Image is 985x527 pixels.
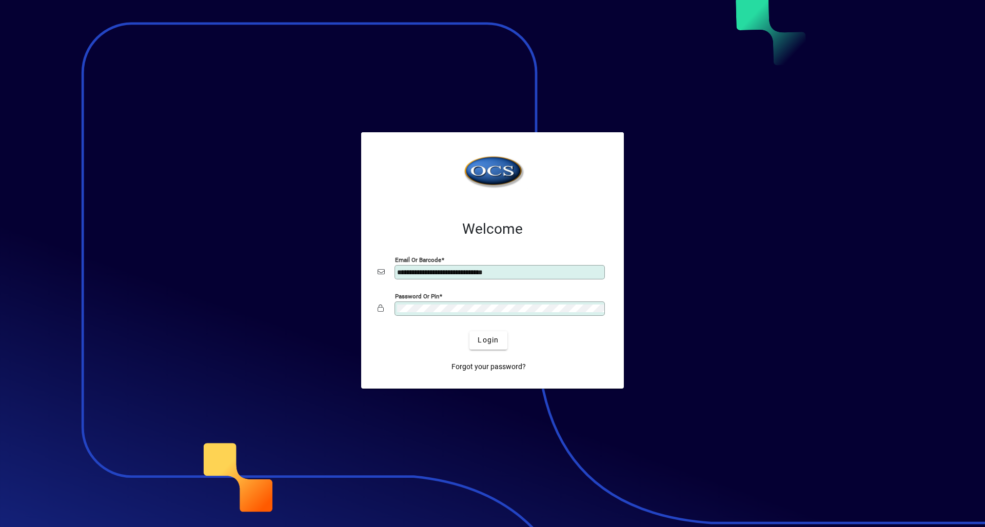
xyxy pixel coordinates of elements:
[469,331,507,350] button: Login
[395,256,441,263] mat-label: Email or Barcode
[447,358,530,376] a: Forgot your password?
[378,220,607,238] h2: Welcome
[478,335,499,346] span: Login
[451,361,526,372] span: Forgot your password?
[395,292,439,299] mat-label: Password or Pin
